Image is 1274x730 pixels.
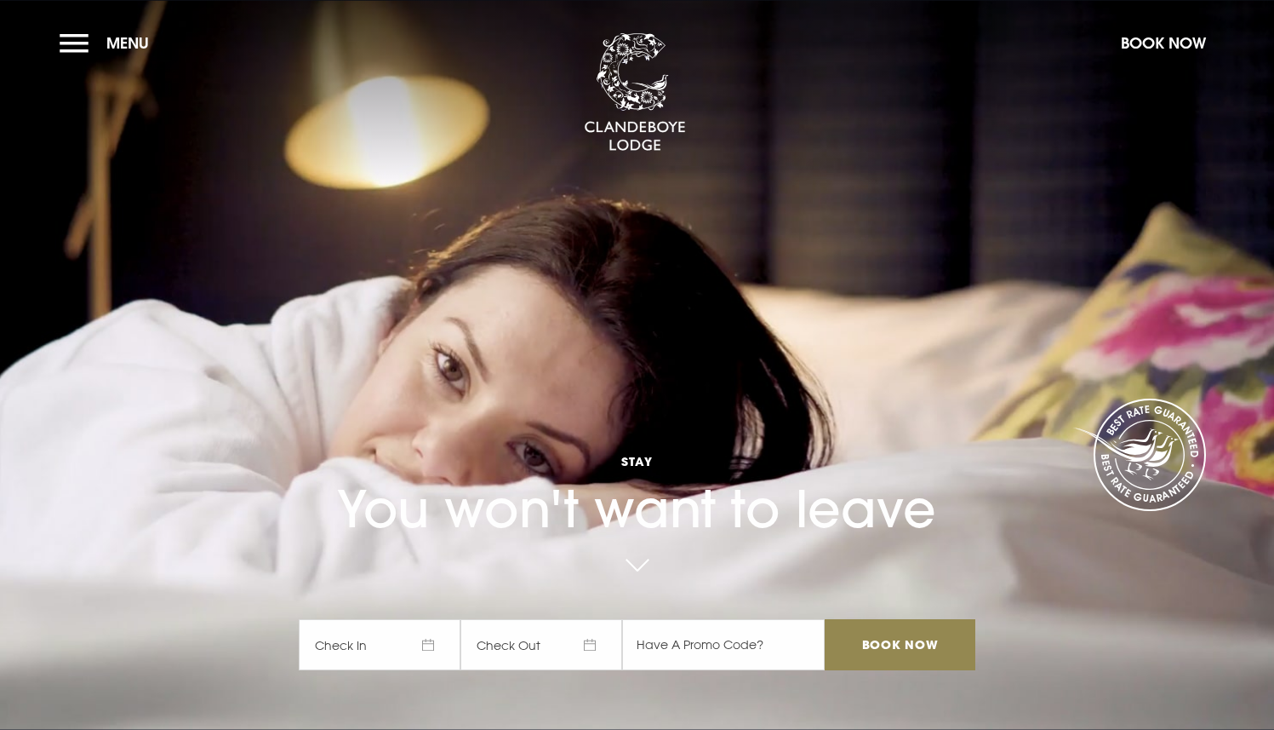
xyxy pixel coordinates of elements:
[584,33,686,152] img: Clandeboye Lodge
[299,453,974,469] span: Stay
[106,33,149,53] span: Menu
[299,406,974,539] h1: You won't want to leave
[460,619,622,670] span: Check Out
[60,25,157,61] button: Menu
[1112,25,1214,61] button: Book Now
[825,619,974,670] input: Book Now
[622,619,825,670] input: Have A Promo Code?
[299,619,460,670] span: Check In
